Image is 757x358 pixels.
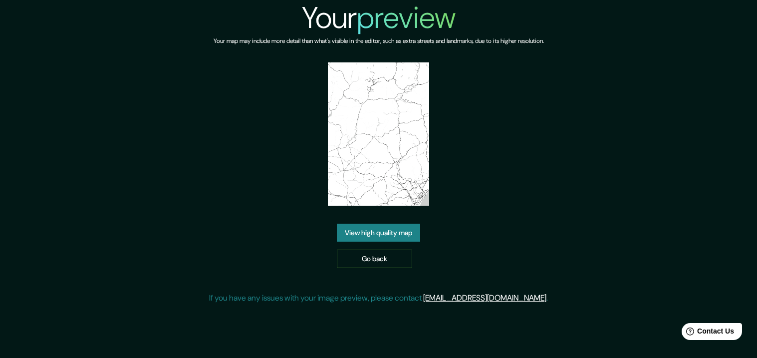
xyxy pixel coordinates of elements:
[214,36,544,46] h6: Your map may include more detail than what's visible in the editor, such as extra streets and lan...
[337,224,420,242] a: View high quality map
[423,293,546,303] a: [EMAIL_ADDRESS][DOMAIN_NAME]
[209,292,548,304] p: If you have any issues with your image preview, please contact .
[668,319,746,347] iframe: Help widget launcher
[328,62,429,206] img: created-map-preview
[337,250,412,268] a: Go back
